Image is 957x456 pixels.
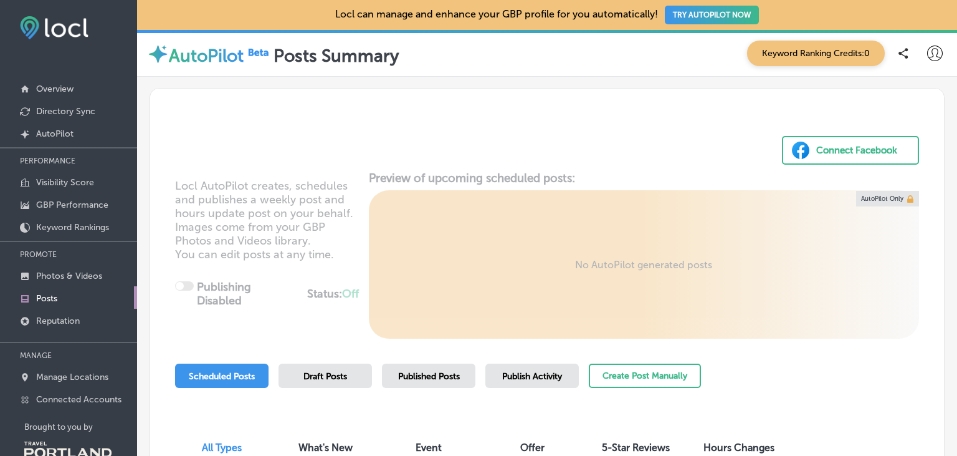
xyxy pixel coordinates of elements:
span: What's New [298,442,353,454]
span: Event [416,442,442,454]
span: Offer [520,442,545,454]
span: Draft Posts [303,371,347,382]
span: Hours Changes [703,442,774,454]
span: All Types [202,442,242,454]
p: Reputation [36,316,80,326]
p: Manage Locations [36,372,108,382]
button: Create Post Manually [589,364,701,388]
span: 5-Star Reviews [602,442,670,454]
p: Posts [36,293,57,304]
p: AutoPilot [36,129,74,139]
span: Publish Activity [502,371,562,382]
p: Visibility Score [36,177,94,188]
span: Keyword Ranking Credits: 0 [747,41,885,66]
label: AutoPilot [169,46,244,66]
p: GBP Performance [36,200,108,210]
label: Posts Summary [274,46,399,66]
p: Keyword Rankings [36,222,109,233]
button: Connect Facebook [782,136,919,165]
p: Connected Accounts [36,394,121,405]
p: Brought to you by [24,422,137,432]
img: autopilot-icon [147,43,169,65]
img: Beta [244,46,274,59]
span: Scheduled Posts [189,371,255,382]
p: Directory Sync [36,106,95,117]
span: Published Posts [398,371,460,382]
p: Overview [36,84,74,94]
img: fda3e92497d09a02dc62c9cd864e3231.png [20,16,88,39]
div: Connect Facebook [816,141,897,160]
p: Photos & Videos [36,271,102,281]
button: TRY AUTOPILOT NOW [665,6,759,24]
